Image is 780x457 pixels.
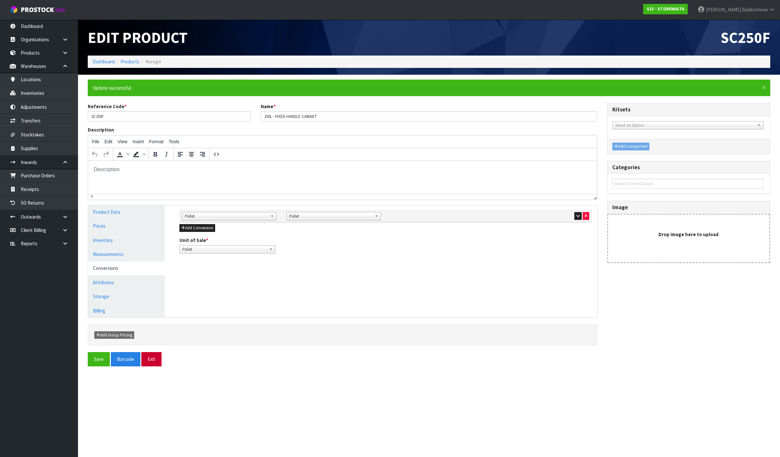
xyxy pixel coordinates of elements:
[88,161,597,194] iframe: Rich Text Area. Press ALT-0 for help.
[111,352,140,366] button: Barcode
[10,6,18,14] img: cube-alt.png
[643,4,688,14] a: S15 - STOREMASTA
[197,149,208,160] button: Align right
[161,149,172,160] button: Italic
[131,149,147,160] div: Background color
[88,248,165,261] a: Measurements
[55,7,65,13] small: WMS
[88,103,127,110] label: Reference Code
[100,149,111,160] button: Redo
[89,149,100,160] button: Undo
[149,139,163,144] span: Format
[647,6,684,12] strong: S15 - STOREMASTA
[88,234,165,247] a: Inventory
[612,143,649,150] button: Add Component
[742,6,768,13] span: Balakrishnan
[88,28,188,47] span: Edit Product
[118,139,127,144] span: View
[186,149,197,160] button: Align center
[91,195,93,199] div: p
[133,139,144,144] span: Insert
[150,149,161,160] button: Bold
[169,139,179,144] span: Tools
[721,28,770,47] span: SC250F
[88,261,165,275] a: Conversions
[105,139,112,144] span: Edit
[94,331,134,339] button: Add Group Pricing
[289,212,372,220] span: Pallet
[88,126,114,133] label: Description
[141,352,162,366] button: Exit
[179,224,215,232] button: Add Conversion
[591,194,597,200] div: Resize
[658,231,719,237] strong: Drop image here to upload
[88,205,165,219] a: Product Data
[762,83,766,92] span: ×
[21,6,54,14] span: ProStock
[175,149,186,160] button: Align left
[612,164,765,171] h3: Categories
[121,58,139,65] a: Products
[185,212,268,220] span: Pallet
[88,304,165,317] a: Billing
[182,246,266,253] span: Pallet
[612,107,765,113] h3: Kitsets
[92,139,99,144] span: File
[179,237,208,244] label: Unit of Sale
[114,149,131,160] div: Text color
[706,6,741,13] span: [PERSON_NAME]
[261,103,276,110] label: Name
[88,111,251,121] input: Reference Code
[145,58,161,65] span: Manage
[88,276,165,289] a: Attributes
[93,58,115,65] a: Dashboard
[211,149,222,160] button: Source code
[88,219,165,233] a: Prices
[88,352,110,366] button: Save
[93,85,131,91] span: Update successful
[261,111,597,121] input: Name
[615,121,755,129] span: Select an Option
[88,290,165,303] a: Storage
[612,204,765,210] h3: Image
